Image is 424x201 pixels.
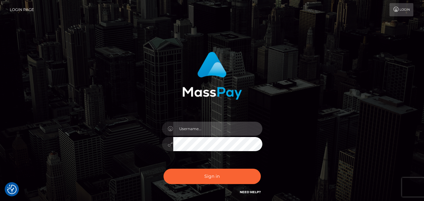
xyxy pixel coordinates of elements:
[173,122,262,136] input: Username...
[182,52,242,100] img: MassPay Login
[10,3,34,16] a: Login Page
[240,190,261,194] a: Need Help?
[7,185,17,194] img: Revisit consent button
[389,3,413,16] a: Login
[7,185,17,194] button: Consent Preferences
[164,169,261,184] button: Sign in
